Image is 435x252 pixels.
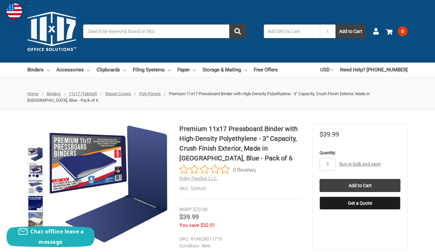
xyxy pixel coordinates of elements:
a: Accessories [56,63,90,77]
input: Search by keyword, brand or SKU [83,24,246,38]
button: Get a Quote [320,197,400,210]
dt: UPC: [179,236,189,243]
span: You save [179,222,199,228]
img: 11x17.com [27,7,76,56]
a: Ruby Paulina LLC. [179,176,218,181]
img: 11x17 Report Cover Pressboard Binder Poly Panels Includes Fold-over Metal Fasteners Blue Package ... [28,147,43,161]
img: Premium 11x17 Pressboard Binder with High-Density Polyethylene - 3" Capacity, Crush Finish Exteri... [28,212,43,227]
a: Filing Systems [133,63,171,77]
a: Free Offers [254,63,278,77]
span: 0 Reviews [233,165,256,174]
dd: New [179,243,299,249]
a: Paper [177,63,196,77]
button: Add to Cart [336,24,366,38]
img: duty and tax information for United States [7,3,22,19]
dd: 816628011775 [179,236,299,243]
a: Home [27,91,38,96]
dt: SKU: [179,185,189,192]
img: Premium 11x17 Pressboard Binder with High-Density Polyethylene - 3" Capacity, Crush Finish Exteri... [28,180,43,194]
a: Storage & Mailing [202,63,247,77]
a: Buy in bulk and save [339,161,381,167]
dd: 526620 [179,185,302,192]
a: Clipboards [97,63,126,77]
span: $32.01 [201,222,215,228]
span: 0 [398,26,408,36]
button: Chat offline leave a message [7,226,95,247]
span: $72.00 [193,207,207,213]
a: Binders [47,91,61,96]
input: Add SKU to Cart [264,24,320,38]
input: Add to Cart [320,179,400,192]
span: $39.99 [320,130,339,138]
img: 11x17 Report Cover Pressboard Binder Poly Panels Includes Fold-over Metal Fasteners Blue Package ... [49,124,169,244]
img: Premium 11x17 Pressboard Binder with High-Density Polyethylene - 3" Capacity, Crush Finish Exteri... [28,196,43,210]
a: Report Covers [105,91,131,96]
h1: Premium 11x17 Pressboard Binder with High-Density Polyethylene - 3" Capacity, Crush Finish Exteri... [179,124,302,163]
a: USD [320,63,333,77]
span: Chat offline leave a message [30,228,84,245]
span: Premium 11x17 Pressboard Binder with High-Density Polyethylene - 3" Capacity, Crush Finish Exteri... [27,91,370,103]
a: Need Help? [PHONE_NUMBER] [340,63,408,77]
a: Binders [27,63,50,77]
span: $39.99 [179,213,199,221]
img: Premium 11x17 Pressboard Binder with High-Density Polyethylene - 3" Capacity, Crush Finish Exteri... [28,163,43,178]
a: Poly Panels [139,91,161,96]
a: 11x17 (Tabloid) [69,91,97,96]
a: 0 [386,23,408,40]
label: Quantity: [320,150,400,156]
dt: Condition: [179,243,200,249]
div: MSRP [179,206,192,213]
button: Rated 0 out of 5 stars from 0 reviews. Jump to reviews. [179,165,256,174]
